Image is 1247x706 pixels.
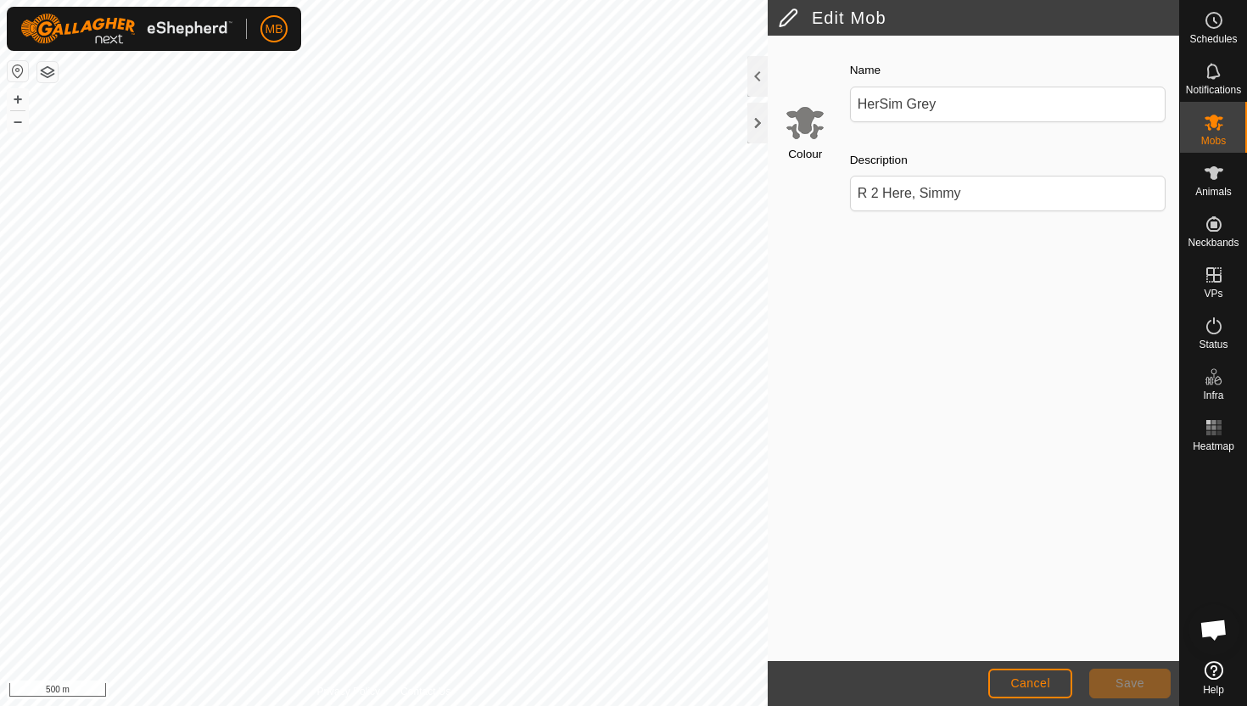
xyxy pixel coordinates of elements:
span: Status [1199,339,1227,350]
span: Infra [1203,390,1223,401]
h2: Edit Mob [778,8,1179,28]
button: Cancel [988,669,1072,698]
span: VPs [1204,289,1222,299]
label: Name [850,62,881,79]
span: Heatmap [1193,441,1234,451]
span: Cancel [1010,676,1050,690]
span: Neckbands [1188,238,1239,248]
span: Animals [1195,187,1232,197]
button: – [8,111,28,132]
span: Help [1203,685,1224,695]
button: Save [1089,669,1171,698]
label: Colour [788,146,822,163]
button: Map Layers [37,62,58,82]
button: + [8,89,28,109]
span: MB [266,20,283,38]
label: Description [850,152,908,169]
a: Privacy Policy [316,684,380,699]
div: Open chat [1188,604,1239,655]
a: Contact Us [400,684,450,699]
button: Reset Map [8,61,28,81]
span: Notifications [1186,85,1241,95]
span: Mobs [1201,136,1226,146]
a: Help [1180,654,1247,702]
img: Gallagher Logo [20,14,232,44]
span: Save [1116,676,1144,690]
span: Schedules [1189,34,1237,44]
